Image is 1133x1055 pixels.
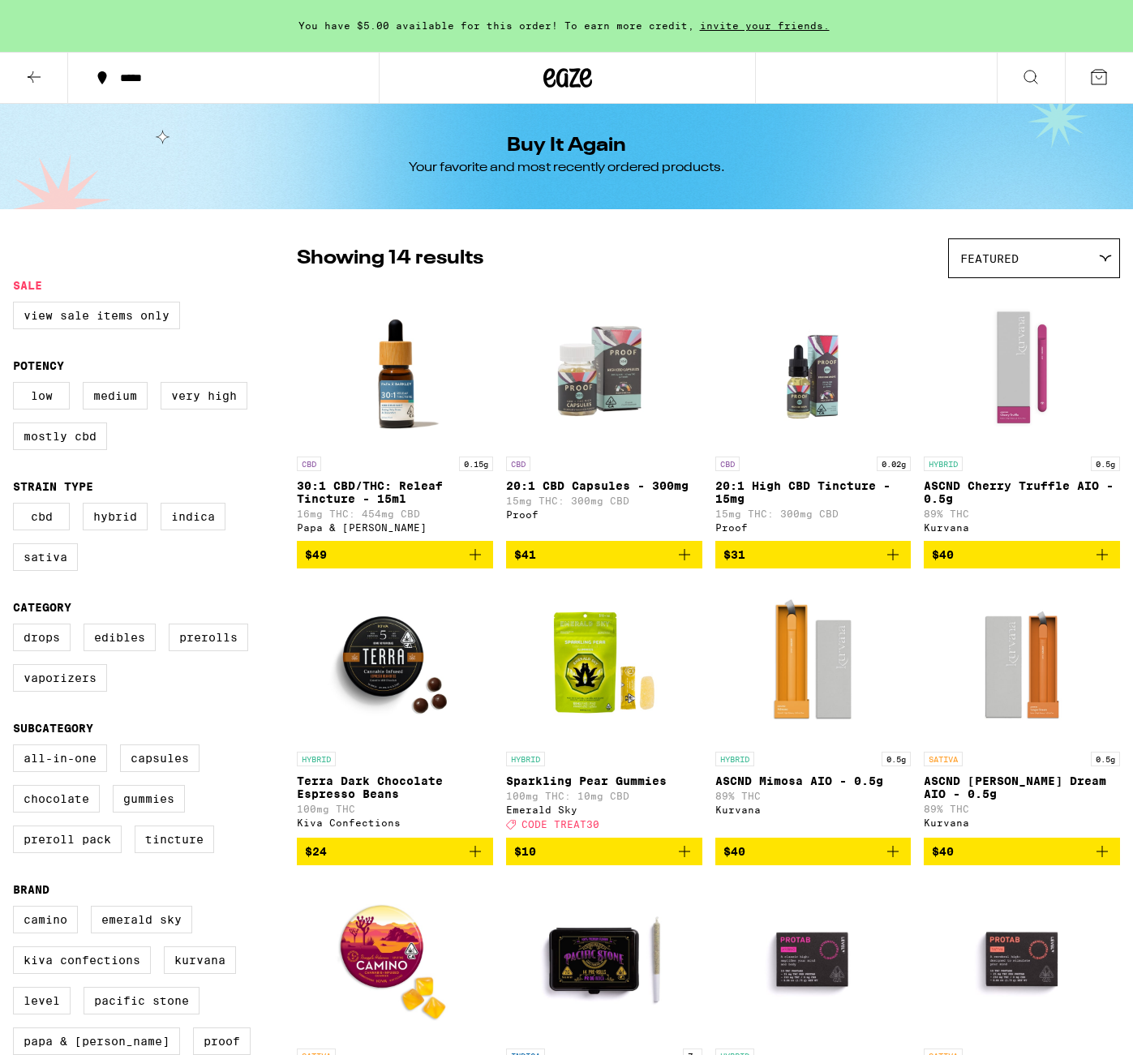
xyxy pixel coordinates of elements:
img: Proof - 20:1 CBD Capsules - 300mg [513,286,694,448]
label: View Sale Items Only [13,302,180,329]
label: Tincture [135,826,214,853]
span: $40 [723,845,745,858]
label: Gummies [113,785,185,813]
legend: Subcategory [13,722,93,735]
h1: Buy It Again [507,136,626,156]
p: Sparkling Pear Gummies [506,774,702,787]
img: LEVEL - ProTab: Hybrid - 25mg [732,878,894,1040]
button: Add to bag [506,541,702,568]
label: Very High [161,382,247,410]
label: Hybrid [83,503,148,530]
img: Proof - 20:1 High CBD Tincture - 15mg [732,286,895,448]
p: 16mg THC: 454mg CBD [297,508,493,519]
label: Mostly CBD [13,422,107,450]
button: Add to bag [715,838,912,865]
span: Featured [960,252,1019,265]
img: Kiva Confections - Terra Dark Chocolate Espresso Beans [314,581,476,744]
label: Medium [83,382,148,410]
label: Kurvana [164,946,236,974]
p: 20:1 High CBD Tincture - 15mg [715,479,912,505]
label: Indica [161,503,225,530]
a: Open page for ASCND Tangie Dream AIO - 0.5g from Kurvana [924,581,1120,838]
a: Open page for ASCND Cherry Truffle AIO - 0.5g from Kurvana [924,286,1120,541]
p: 20:1 CBD Capsules - 300mg [506,479,702,492]
label: All-In-One [13,744,107,772]
div: Papa & [PERSON_NAME] [297,522,493,533]
label: Emerald Sky [91,906,192,933]
p: 0.15g [459,457,493,471]
p: 89% THC [715,791,912,801]
button: Add to bag [506,838,702,865]
div: Proof [506,509,702,520]
button: Add to bag [715,541,912,568]
label: Camino [13,906,78,933]
p: Terra Dark Chocolate Espresso Beans [297,774,493,800]
label: CBD [13,503,70,530]
p: CBD [506,457,530,471]
label: LEVEL [13,987,71,1014]
label: Kiva Confections [13,946,151,974]
label: Capsules [120,744,200,772]
a: Open page for 20:1 CBD Capsules - 300mg from Proof [506,286,702,541]
span: $31 [723,548,745,561]
p: ASCND Mimosa AIO - 0.5g [715,774,912,787]
p: 15mg THC: 300mg CBD [506,495,702,506]
a: Open page for ASCND Mimosa AIO - 0.5g from Kurvana [715,581,912,838]
label: Papa & [PERSON_NAME] [13,1027,180,1055]
span: CODE TREAT30 [521,819,599,830]
span: $24 [305,845,327,858]
p: HYBRID [506,752,545,766]
span: $40 [932,845,954,858]
span: Help [37,11,71,26]
a: Open page for Terra Dark Chocolate Espresso Beans from Kiva Confections [297,581,493,838]
img: Camino - Pineapple Habanero Uplifting Gummies [314,878,476,1040]
p: CBD [715,457,740,471]
p: 89% THC [924,508,1120,519]
a: Open page for 30:1 CBD/THC: Releaf Tincture - 15ml from Papa & Barkley [297,286,493,541]
p: 100mg THC [297,804,493,814]
p: Showing 14 results [297,245,483,272]
p: CBD [297,457,321,471]
div: Kurvana [715,804,912,815]
span: $10 [514,845,536,858]
div: Kurvana [924,522,1120,533]
a: Open page for Sparkling Pear Gummies from Emerald Sky [506,581,702,838]
p: 0.5g [1091,457,1120,471]
legend: Potency [13,359,64,372]
p: 100mg THC: 10mg CBD [506,791,702,801]
div: Your favorite and most recently ordered products. [409,159,725,177]
p: 89% THC [924,804,1120,814]
label: Proof [193,1027,251,1055]
p: 0.02g [877,457,911,471]
span: invite your friends. [694,20,835,31]
img: LEVEL - ProTab: Sativa - 25mg [941,878,1103,1040]
label: Prerolls [169,624,248,651]
div: Emerald Sky [506,804,702,815]
button: Add to bag [297,838,493,865]
p: SATIVA [924,752,963,766]
a: Open page for 20:1 High CBD Tincture - 15mg from Proof [715,286,912,541]
label: Low [13,382,70,410]
p: ASCND [PERSON_NAME] Dream AIO - 0.5g [924,774,1120,800]
span: $41 [514,548,536,561]
span: You have $5.00 available for this order! To earn more credit, [298,20,694,31]
div: Kiva Confections [297,817,493,828]
label: Vaporizers [13,664,107,692]
legend: Strain Type [13,480,93,493]
img: Kurvana - ASCND Mimosa AIO - 0.5g [732,581,894,744]
img: Kurvana - ASCND Tangie Dream AIO - 0.5g [941,581,1103,744]
img: Papa & Barkley - 30:1 CBD/THC: Releaf Tincture - 15ml [314,286,476,448]
label: Pacific Stone [84,987,200,1014]
label: Edibles [84,624,156,651]
div: Proof [715,522,912,533]
label: Preroll Pack [13,826,122,853]
label: Drops [13,624,71,651]
span: $40 [932,548,954,561]
button: Add to bag [924,541,1120,568]
p: HYBRID [715,752,754,766]
legend: Sale [13,279,42,292]
p: 30:1 CBD/THC: Releaf Tincture - 15ml [297,479,493,505]
button: Add to bag [924,838,1120,865]
img: Pacific Stone - PR OG 14-Pack - 7g [523,878,685,1040]
legend: Brand [13,883,49,896]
